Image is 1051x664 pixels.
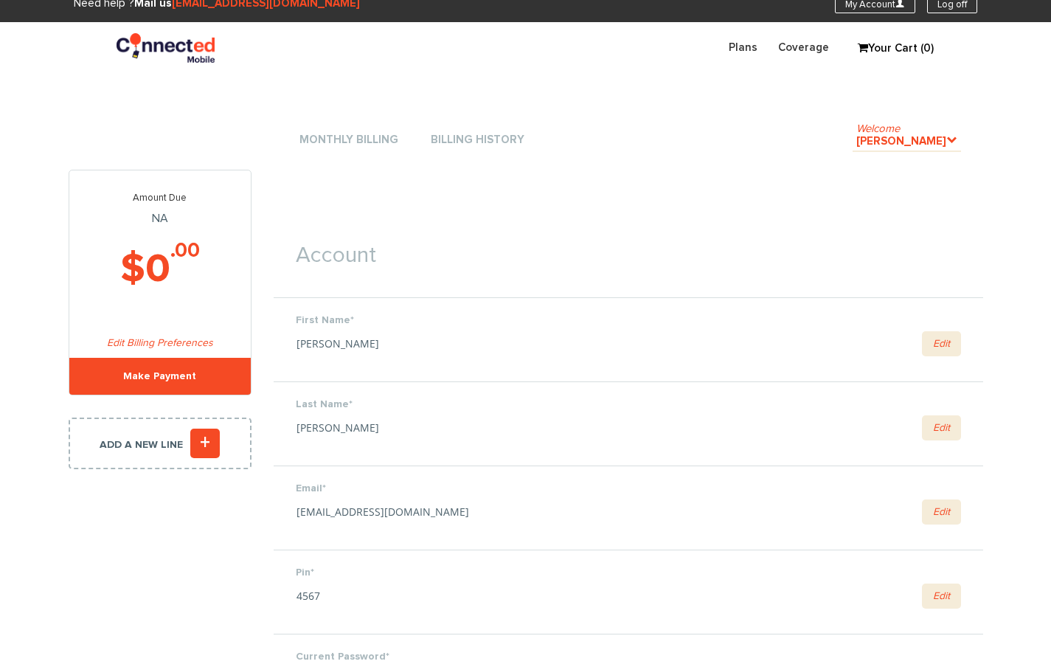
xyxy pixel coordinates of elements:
[69,418,252,469] a: Add a new line+
[296,131,402,151] a: Monthly Billing
[922,331,961,356] a: Edit
[69,193,251,226] h3: NA
[427,131,528,151] a: Billing History
[768,33,839,62] a: Coverage
[922,584,961,609] a: Edit
[296,649,961,664] label: Current Password*
[922,415,961,440] a: Edit
[296,313,961,328] label: First Name*
[718,33,768,62] a: Plans
[922,499,961,525] a: Edit
[107,338,213,348] a: Edit Billing Preferences
[946,134,957,145] i: .
[190,429,220,458] i: +
[170,241,200,261] sup: .00
[853,132,961,152] a: Welcome[PERSON_NAME].
[69,248,251,291] h2: $0
[274,221,983,275] h1: Account
[856,123,900,134] span: Welcome
[977,593,1051,664] iframe: Chat Widget
[850,38,924,60] a: Your Cart (0)
[296,397,961,412] label: Last Name*
[69,358,251,395] a: Make Payment
[69,193,251,204] p: Amount Due
[296,481,961,496] label: Email*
